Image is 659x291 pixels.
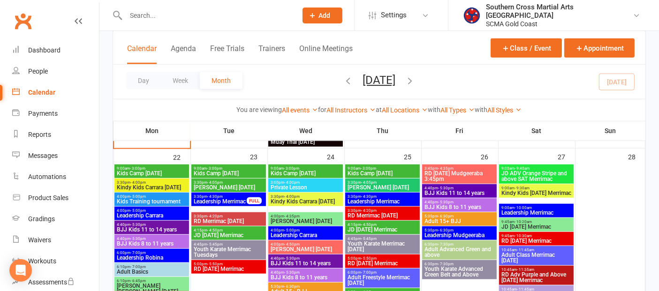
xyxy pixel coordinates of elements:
span: 5:30pm [270,284,341,289]
div: Messages [28,152,58,159]
span: Leadership Merrimac [193,199,247,204]
span: - 3:00pm [207,166,222,171]
span: - 4:05pm [207,180,223,185]
span: - 5:00pm [130,194,146,199]
span: Adult Freestyle Merrimac [DATE] [347,275,418,286]
span: RD [DATE] Mudgeeraba 3:45pm [424,171,495,182]
span: - 4:50pm [284,242,300,246]
span: BJJ Kids 11 to 14 years [424,190,495,196]
span: JD [DATE] Merrimac [193,232,264,238]
span: - 4:35pm [284,214,300,218]
span: - 9:30am [515,186,530,190]
button: Class / Event [491,38,562,58]
span: Add [319,12,331,19]
span: 9:45am [501,234,572,238]
a: All events [282,106,318,114]
span: 4:40pm [116,223,187,227]
span: Settings [381,5,407,26]
span: - 4:00pm [284,180,300,185]
span: 10:45am [501,268,572,272]
span: - 4:20pm [207,214,223,218]
span: Youth Karate Advanced Green Belt and Above [424,266,495,277]
span: 3:00pm [270,180,341,185]
div: 22 [174,149,190,164]
span: 3:30pm [193,214,264,218]
div: Dashboard [28,46,61,54]
span: - 10:30am [515,234,532,238]
span: 4:40pm [116,237,187,241]
span: - 5:45pm [361,237,377,241]
span: BJJ Kids 8 to 11 years [270,275,341,280]
span: - 3:00pm [130,166,145,171]
span: 3:30pm [347,194,418,199]
span: 9:00am [501,206,572,210]
div: Automations [28,173,66,180]
span: 4:45pm [193,242,264,246]
span: 4:00pm [116,209,187,213]
a: Automations [12,166,99,187]
span: Kids Training tournament [116,199,187,204]
span: Kindy Kids [DATE] Merrimac [501,190,572,196]
span: RD Merrimac [DATE] [193,218,264,224]
span: - 5:00pm [284,228,300,232]
div: Southern Cross Martial Arts [GEOGRAPHIC_DATA] [486,3,633,20]
span: RD [DATE] Merrimac [193,266,264,272]
span: Leadership Mudgeeraba [424,232,495,238]
strong: with [428,106,441,113]
span: - 5:45pm [207,242,223,246]
img: thumb_image1620786302.png [462,6,481,25]
span: Kids Camp [DATE] [193,171,264,176]
span: 4:00pm [270,214,341,218]
span: 4:45pm [347,237,418,241]
span: - 4:00pm [284,194,300,199]
span: BJJ Kids 8 to 11 years [424,204,495,210]
span: BJJ Kids 8 to 11 years [116,241,187,246]
button: Online Meetings [299,44,353,64]
a: All Types [441,106,475,114]
input: Search... [123,9,290,22]
span: - 7:30pm [438,262,454,266]
span: [PERSON_NAME] [DATE] [270,246,341,252]
div: FULL [247,197,262,204]
span: 3:30pm [193,180,264,185]
a: Waivers [12,230,99,251]
span: - 5:30pm [284,270,300,275]
a: All Styles [488,106,522,114]
span: Muay Thai [DATE] [270,139,341,145]
th: Thu [344,121,421,141]
span: - 4:50pm [361,223,377,227]
span: BJJ Kids 11 to 14 years [116,227,187,232]
span: - 4:00pm [130,180,146,185]
span: - 4:20pm [361,209,377,213]
a: Dashboard [12,40,99,61]
span: Youth Karate Merrimac Tuesdays [193,246,264,258]
span: 4:40pm [270,256,341,261]
a: Calendar [12,82,99,103]
span: Leadership Carrara [116,213,187,218]
span: [PERSON_NAME] [DATE] [193,185,264,190]
span: BJJ Kids 11 to 14 years [270,261,341,266]
span: Kindy Kids Carrara [DATE] [270,199,341,204]
span: Private Lesson [270,185,341,190]
div: 28 [628,149,645,164]
button: Trainers [258,44,285,64]
span: - 11:35am [517,268,534,272]
span: - 3:00pm [284,166,299,171]
span: Kindy Kids Carrara [DATE] [116,185,187,190]
span: - 4:30pm [207,194,223,199]
span: 5:00pm [193,262,264,266]
span: Adult Class Merrimac [DATE] [501,252,572,263]
span: 4:40pm [424,186,495,190]
span: - 11:45am [517,248,534,252]
span: RD Adv Purple and Above [DATE] Merrimac [501,272,572,283]
div: 24 [327,149,344,164]
span: 3:30pm [193,194,247,199]
div: 25 [404,149,421,164]
button: Agenda [171,44,196,64]
th: Wed [267,121,344,141]
a: All Instructors [327,106,376,114]
a: Clubworx [11,9,35,33]
span: - 4:30pm [361,194,377,199]
span: RD Merrimac [DATE] [347,213,418,218]
span: Adult Advanced Green and above [424,246,495,258]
